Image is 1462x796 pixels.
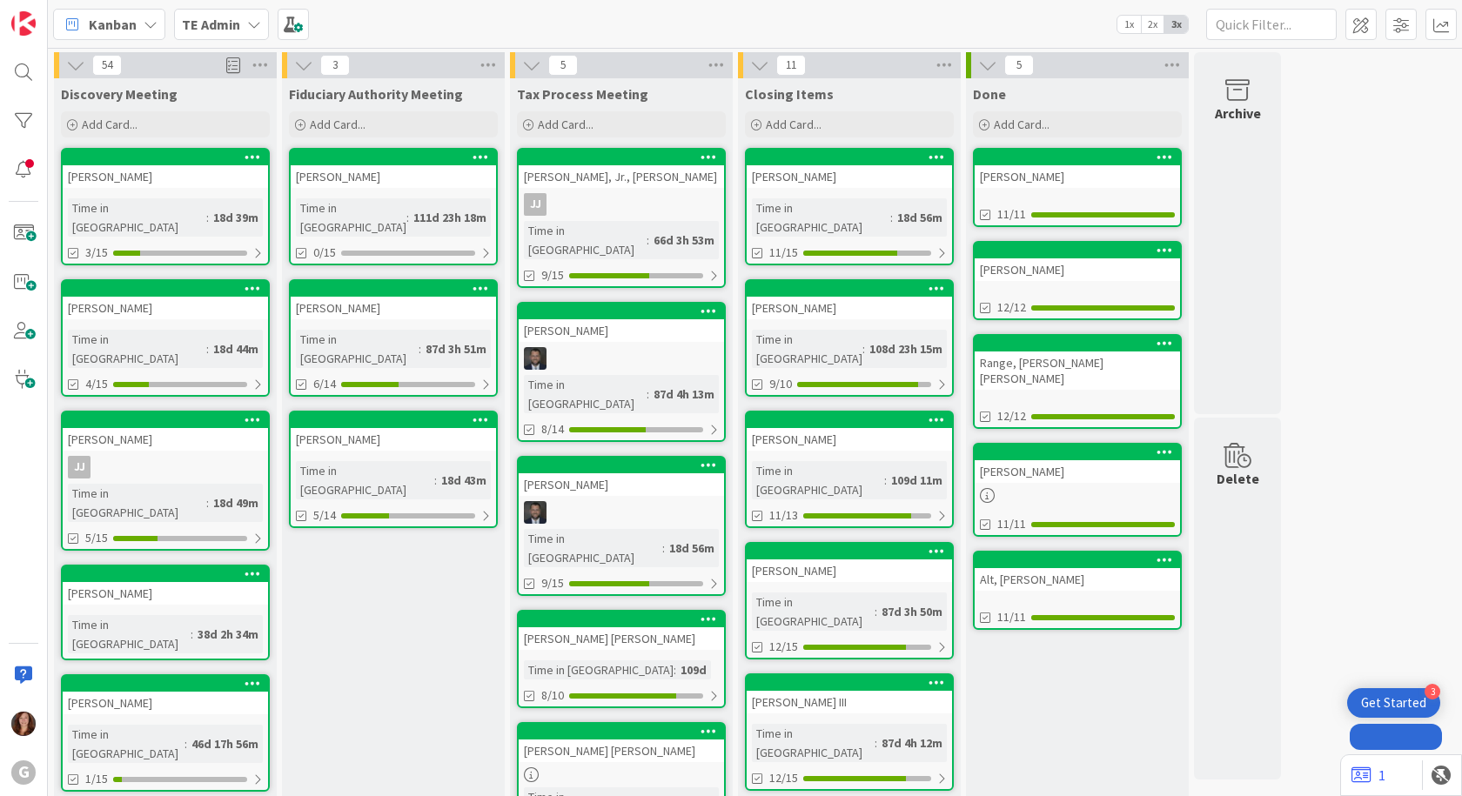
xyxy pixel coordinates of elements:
span: : [206,493,209,512]
span: 1/15 [85,770,108,788]
span: : [206,339,209,358]
span: 5 [548,55,578,76]
div: [PERSON_NAME] [747,165,952,188]
div: Delete [1217,468,1259,489]
div: [PERSON_NAME] [63,412,268,451]
div: 38d 2h 34m [193,625,263,644]
div: [PERSON_NAME] [975,460,1180,483]
span: 8/10 [541,686,564,705]
div: Open Get Started checklist, remaining modules: 3 [1347,688,1440,718]
div: [PERSON_NAME] [519,304,724,342]
div: Time in [GEOGRAPHIC_DATA] [752,724,875,762]
div: 18d 56m [665,538,719,558]
div: Time in [GEOGRAPHIC_DATA] [296,198,406,237]
a: 1 [1351,765,1385,786]
span: Kanban [89,14,137,35]
div: 109d 11m [887,471,947,490]
div: [PERSON_NAME] [63,676,268,714]
div: 18d 56m [893,208,947,227]
span: : [862,339,865,358]
img: Visit kanbanzone.com [11,11,36,36]
div: [PERSON_NAME] [519,458,724,496]
div: [PERSON_NAME] [63,150,268,188]
div: JJ [63,456,268,478]
span: 11/15 [769,244,798,262]
div: JJ [68,456,91,478]
span: : [434,471,437,490]
div: [PERSON_NAME] [291,297,496,319]
div: [PERSON_NAME] [747,281,952,319]
span: 9/15 [541,266,564,284]
div: [PERSON_NAME] [975,258,1180,281]
div: [PERSON_NAME] [63,428,268,451]
span: 5/15 [85,529,108,547]
div: Time in [GEOGRAPHIC_DATA] [752,592,875,631]
span: 3/15 [85,244,108,262]
span: 0/15 [313,244,336,262]
div: [PERSON_NAME] [63,165,268,188]
input: Quick Filter... [1206,9,1337,40]
div: Get Started [1361,694,1426,712]
div: [PERSON_NAME] [PERSON_NAME] [519,739,724,762]
div: Time in [GEOGRAPHIC_DATA] [524,375,647,413]
div: G [11,760,36,785]
span: 11/11 [997,608,1026,626]
div: 18d 44m [209,339,263,358]
span: 12/12 [997,298,1026,317]
div: 18d 43m [437,471,491,490]
div: [PERSON_NAME] [PERSON_NAME] [519,612,724,650]
div: [PERSON_NAME] [747,297,952,319]
span: 2x [1141,16,1164,33]
div: Time in [GEOGRAPHIC_DATA] [68,725,184,763]
div: Time in [GEOGRAPHIC_DATA] [752,330,862,368]
img: JW [524,347,547,370]
span: Discovery Meeting [61,85,178,103]
div: 87d 3h 50m [877,602,947,621]
div: Time in [GEOGRAPHIC_DATA] [68,330,206,368]
div: Time in [GEOGRAPHIC_DATA] [68,484,206,522]
div: Time in [GEOGRAPHIC_DATA] [296,461,434,499]
span: Add Card... [538,117,594,132]
span: Add Card... [994,117,1050,132]
div: 111d 23h 18m [409,208,491,227]
div: JW [519,347,724,370]
img: JW [524,501,547,524]
div: Alt, [PERSON_NAME] [975,552,1180,591]
div: 87d 3h 51m [421,339,491,358]
div: [PERSON_NAME] [63,281,268,319]
span: 54 [92,55,122,76]
span: 9/10 [769,375,792,393]
div: [PERSON_NAME] [975,165,1180,188]
span: : [875,733,877,753]
span: 6/14 [313,375,336,393]
span: 1x [1117,16,1141,33]
span: Add Card... [310,117,365,132]
span: : [662,538,665,558]
div: [PERSON_NAME] [63,582,268,605]
b: TE Admin [182,16,240,33]
span: 5 [1004,55,1034,76]
div: [PERSON_NAME] III [747,675,952,713]
div: Time in [GEOGRAPHIC_DATA] [752,461,884,499]
div: Archive [1215,103,1261,124]
div: 87d 4h 12m [877,733,947,753]
div: 108d 23h 15m [865,339,947,358]
div: [PERSON_NAME] [519,473,724,496]
span: 8/14 [541,420,564,438]
div: Time in [GEOGRAPHIC_DATA] [752,198,890,237]
div: [PERSON_NAME] [63,297,268,319]
div: Time in [GEOGRAPHIC_DATA] [524,529,662,567]
div: 3 [1425,684,1440,699]
div: Alt, [PERSON_NAME] [975,568,1180,591]
span: : [191,625,193,644]
span: 4/15 [85,375,108,393]
span: Add Card... [82,117,137,132]
div: [PERSON_NAME] [PERSON_NAME] [519,724,724,762]
div: Time in [GEOGRAPHIC_DATA] [524,221,647,259]
span: 12/15 [769,638,798,656]
div: [PERSON_NAME] [63,692,268,714]
span: : [875,602,877,621]
span: 11/13 [769,506,798,525]
div: JJ [519,193,724,216]
span: Tax Process Meeting [517,85,648,103]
